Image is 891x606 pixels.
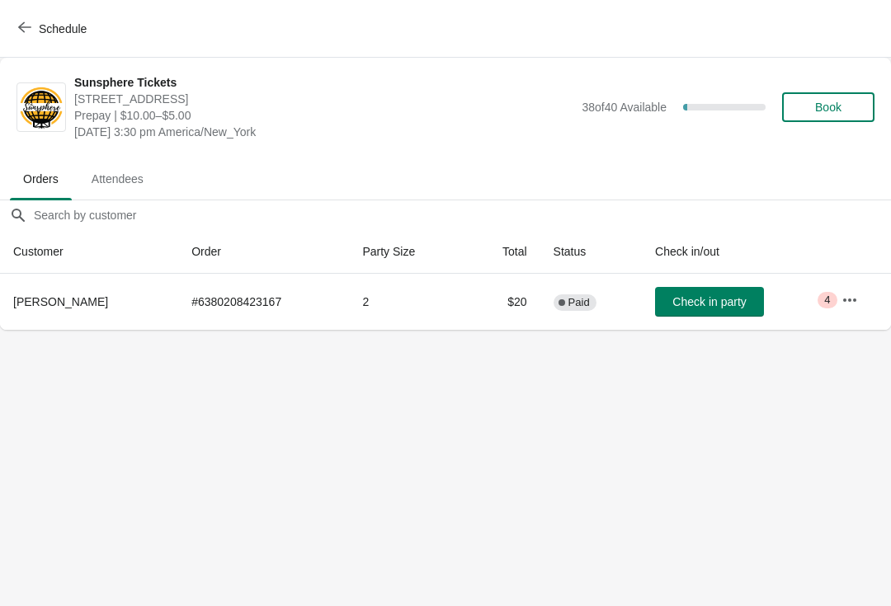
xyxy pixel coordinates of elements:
[78,164,157,194] span: Attendees
[39,22,87,35] span: Schedule
[540,230,642,274] th: Status
[74,91,573,107] span: [STREET_ADDRESS]
[349,274,465,330] td: 2
[672,295,746,308] span: Check in party
[655,287,764,317] button: Check in party
[178,230,349,274] th: Order
[10,164,72,194] span: Orders
[178,274,349,330] td: # 6380208423167
[8,14,100,44] button: Schedule
[815,101,841,114] span: Book
[465,230,540,274] th: Total
[349,230,465,274] th: Party Size
[782,92,874,122] button: Book
[465,274,540,330] td: $20
[642,230,828,274] th: Check in/out
[74,124,573,140] span: [DATE] 3:30 pm America/New_York
[582,101,667,114] span: 38 of 40 Available
[74,107,573,124] span: Prepay | $10.00–$5.00
[74,74,573,91] span: Sunsphere Tickets
[33,200,891,230] input: Search by customer
[13,295,108,308] span: [PERSON_NAME]
[824,294,830,307] span: 4
[17,85,65,130] img: Sunsphere Tickets
[568,296,590,309] span: Paid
